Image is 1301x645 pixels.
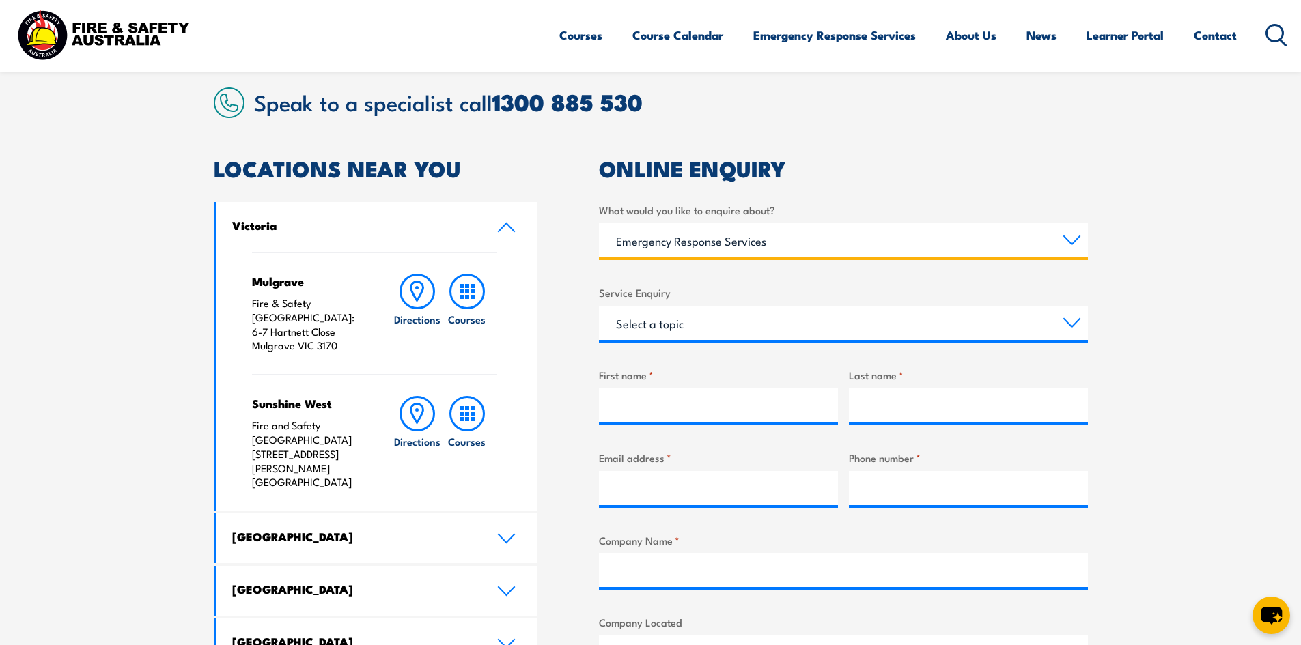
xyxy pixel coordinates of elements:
[448,312,486,326] h6: Courses
[448,434,486,448] h6: Courses
[254,89,1088,114] h2: Speak to a specialist call
[1253,597,1290,634] button: chat-button
[849,450,1088,465] label: Phone number
[393,396,442,489] a: Directions
[252,396,366,411] h4: Sunshine West
[946,17,996,53] a: About Us
[216,513,537,563] a: [GEOGRAPHIC_DATA]
[599,614,1088,630] label: Company Located
[632,17,723,53] a: Course Calendar
[599,367,838,383] label: First name
[232,218,477,233] h4: Victoria
[394,434,440,448] h6: Directions
[216,566,537,616] a: [GEOGRAPHIC_DATA]
[599,202,1088,218] label: What would you like to enquire about?
[252,296,366,353] p: Fire & Safety [GEOGRAPHIC_DATA]: 6-7 Hartnett Close Mulgrave VIC 3170
[849,367,1088,383] label: Last name
[599,532,1088,548] label: Company Name
[394,312,440,326] h6: Directions
[232,529,477,544] h4: [GEOGRAPHIC_DATA]
[559,17,602,53] a: Courses
[1194,17,1237,53] a: Contact
[1026,17,1057,53] a: News
[232,582,477,597] h4: [GEOGRAPHIC_DATA]
[443,396,492,489] a: Courses
[252,418,366,489] p: Fire and Safety [GEOGRAPHIC_DATA] [STREET_ADDRESS][PERSON_NAME] [GEOGRAPHIC_DATA]
[599,450,838,465] label: Email address
[214,158,537,177] h2: LOCATIONS NEAR YOU
[492,83,643,119] a: 1300 885 530
[252,274,366,289] h4: Mulgrave
[393,274,442,353] a: Directions
[1087,17,1164,53] a: Learner Portal
[599,285,1088,300] label: Service Enquiry
[753,17,916,53] a: Emergency Response Services
[216,202,537,252] a: Victoria
[599,158,1088,177] h2: ONLINE ENQUIRY
[443,274,492,353] a: Courses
